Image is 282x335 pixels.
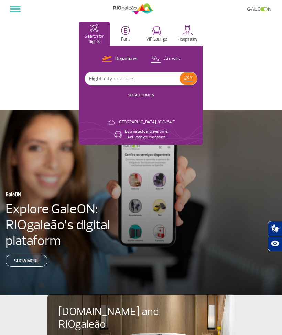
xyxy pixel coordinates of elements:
p: Arrivals [164,56,180,62]
input: Flight, city or airline [85,72,180,85]
button: Park [110,22,141,46]
button: Abrir recursos assistivos. [268,236,282,251]
h4: [DOMAIN_NAME] and RIOgaleão [58,305,168,331]
p: VIP Lounge [146,37,167,42]
img: hospitality.svg [182,25,193,35]
img: vipRoom.svg [152,26,161,35]
button: Search for flights [79,22,110,46]
h4: Explore GaleON: RIOgaleão’s digital plataform [6,201,115,249]
p: [GEOGRAPHIC_DATA]: 18°C/64°F [118,119,175,125]
a: Show more [6,255,47,267]
img: carParkingHome.svg [121,26,130,35]
button: Arrivals [149,55,182,63]
button: Departures [100,55,140,63]
p: Search for flights [83,34,106,44]
button: Abrir tradutor de língua de sinais. [268,221,282,236]
a: SEE ALL FLIGHTS [128,93,154,97]
button: VIP Lounge [141,22,172,46]
button: Hospitality [173,22,203,46]
p: Estimated car travel time: Activate your location [125,129,168,140]
p: Departures [115,56,138,62]
p: Hospitality [178,37,197,42]
div: Plugin de acessibilidade da Hand Talk. [268,221,282,251]
p: Park [121,37,130,42]
img: airplaneHomeActive.svg [90,24,98,32]
h3: GaleON [6,187,120,201]
button: SEE ALL FLIGHTS [126,93,156,98]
